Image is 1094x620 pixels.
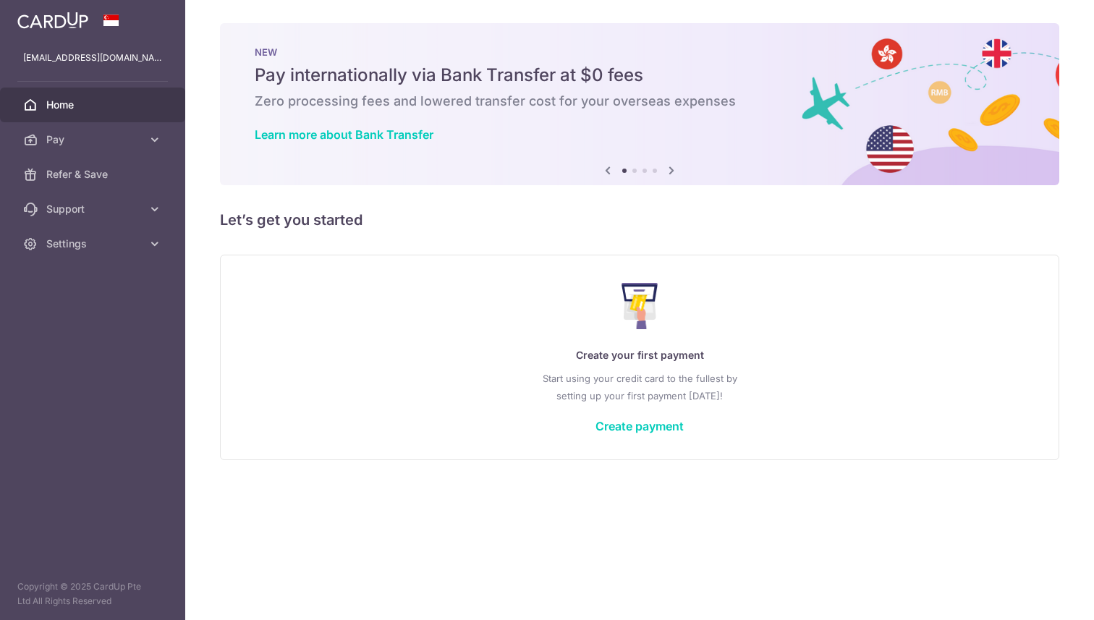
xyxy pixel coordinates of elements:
span: Pay [46,132,142,147]
p: Create your first payment [250,347,1030,364]
span: Refer & Save [46,167,142,182]
a: Create payment [595,419,684,433]
p: NEW [255,46,1025,58]
img: Bank transfer banner [220,23,1059,185]
span: Home [46,98,142,112]
h5: Pay internationally via Bank Transfer at $0 fees [255,64,1025,87]
span: Settings [46,237,142,251]
p: Start using your credit card to the fullest by setting up your first payment [DATE]! [250,370,1030,404]
span: Support [46,202,142,216]
img: Make Payment [622,283,658,329]
a: Learn more about Bank Transfer [255,127,433,142]
img: CardUp [17,12,88,29]
p: [EMAIL_ADDRESS][DOMAIN_NAME] [23,51,162,65]
h5: Let’s get you started [220,208,1059,232]
h6: Zero processing fees and lowered transfer cost for your overseas expenses [255,93,1025,110]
